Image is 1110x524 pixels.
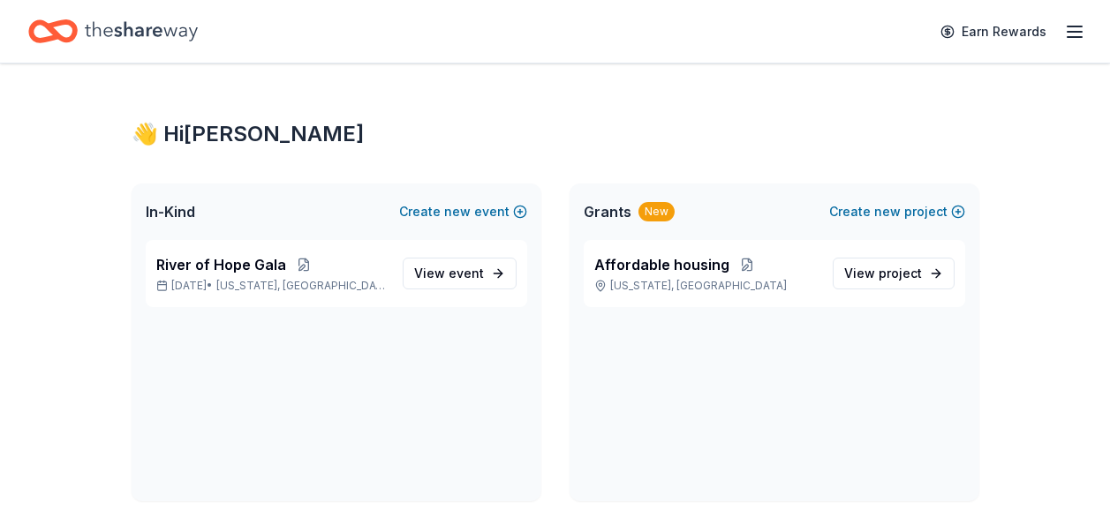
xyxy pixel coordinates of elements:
a: View project [833,258,955,289]
div: New [638,202,675,221]
span: Grants [584,201,631,222]
span: new [444,201,471,222]
button: Createnewevent [399,201,527,222]
p: [DATE] • [156,279,389,293]
a: Earn Rewards [930,16,1057,48]
span: event [449,266,484,281]
span: River of Hope Gala [156,254,286,275]
span: project [879,266,922,281]
span: Affordable housing [594,254,729,275]
div: 👋 Hi [PERSON_NAME] [132,120,979,148]
span: In-Kind [146,201,195,222]
span: View [414,263,484,284]
p: [US_STATE], [GEOGRAPHIC_DATA] [594,279,819,293]
a: View event [403,258,517,289]
a: Home [28,11,198,52]
span: View [844,263,922,284]
button: Createnewproject [829,201,965,222]
span: new [874,201,901,222]
span: [US_STATE], [GEOGRAPHIC_DATA] [216,279,388,293]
